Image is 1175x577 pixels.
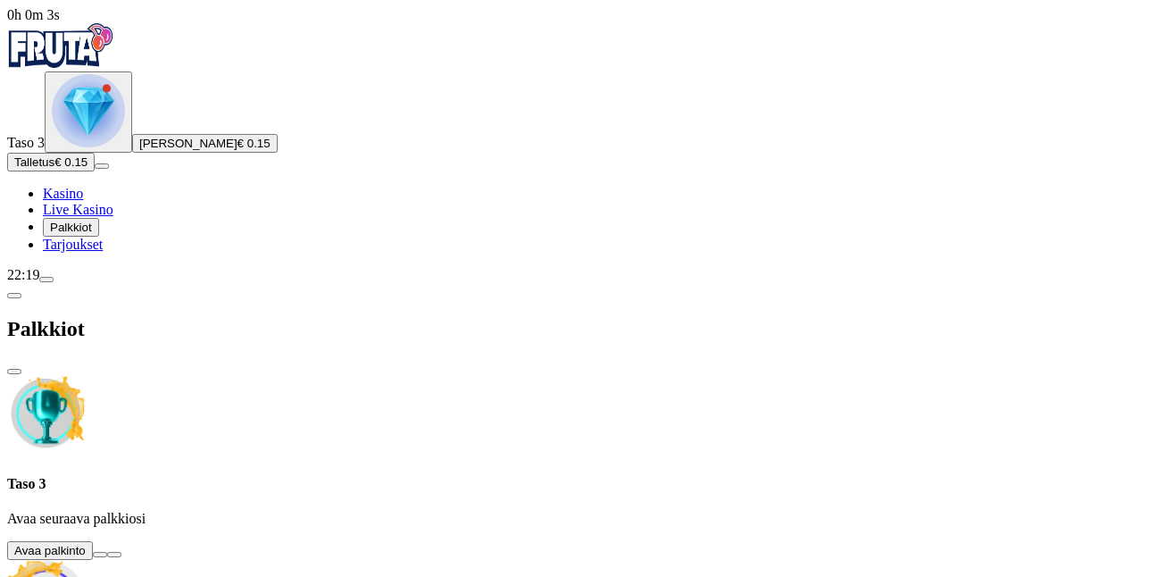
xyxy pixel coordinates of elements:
span: € 0.15 [237,137,271,150]
button: Avaa palkinto [7,541,93,560]
nav: Main menu [7,186,1168,253]
span: Taso 3 [7,135,45,150]
h4: Taso 3 [7,476,1168,492]
h2: Palkkiot [7,317,1168,341]
p: Avaa seuraava palkkiosi [7,511,1168,527]
button: Palkkiot [43,218,99,237]
button: [PERSON_NAME]€ 0.15 [132,134,278,153]
button: level unlocked [45,71,132,153]
a: Kasino [43,186,83,201]
button: menu [95,163,109,169]
img: Fruta [7,23,114,68]
span: 22:19 [7,267,39,282]
nav: Primary [7,23,1168,253]
a: Live Kasino [43,202,113,217]
button: Talletusplus icon€ 0.15 [7,153,95,171]
span: user session time [7,7,60,22]
span: [PERSON_NAME] [139,137,237,150]
button: menu [39,277,54,282]
span: € 0.15 [54,155,87,169]
button: info [107,552,121,557]
button: chevron-left icon [7,293,21,298]
span: Avaa palkinto [14,544,86,557]
img: level unlocked [52,74,125,147]
span: Palkkiot [50,221,92,234]
img: Unclaimed level icon [7,375,86,454]
span: Talletus [14,155,54,169]
a: Tarjoukset [43,237,103,252]
button: close [7,369,21,374]
a: Fruta [7,55,114,71]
